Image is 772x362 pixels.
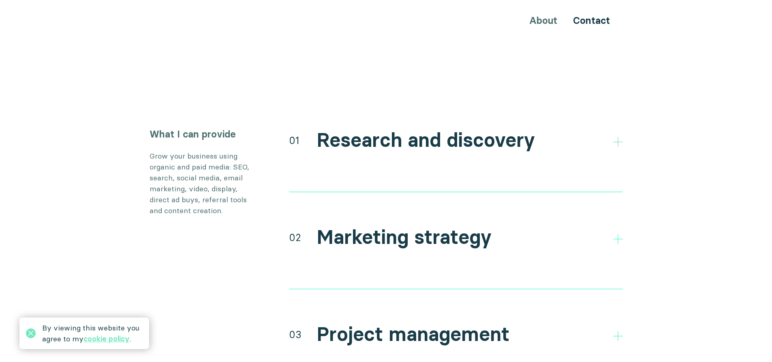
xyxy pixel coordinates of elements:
[289,133,299,148] div: 01
[289,327,302,342] div: 03
[316,323,509,346] h2: Project management
[289,230,301,245] div: 02
[316,226,492,249] h2: Marketing strategy
[316,129,535,152] h2: Research and discovery
[573,15,610,26] a: Contact
[42,322,143,344] div: By viewing this website you agree to my .
[150,127,255,141] h3: What I can provide
[150,150,255,216] p: Grow your business using organic and paid media: SEO, search, social media, email marketing, vide...
[83,334,130,343] a: cookie policy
